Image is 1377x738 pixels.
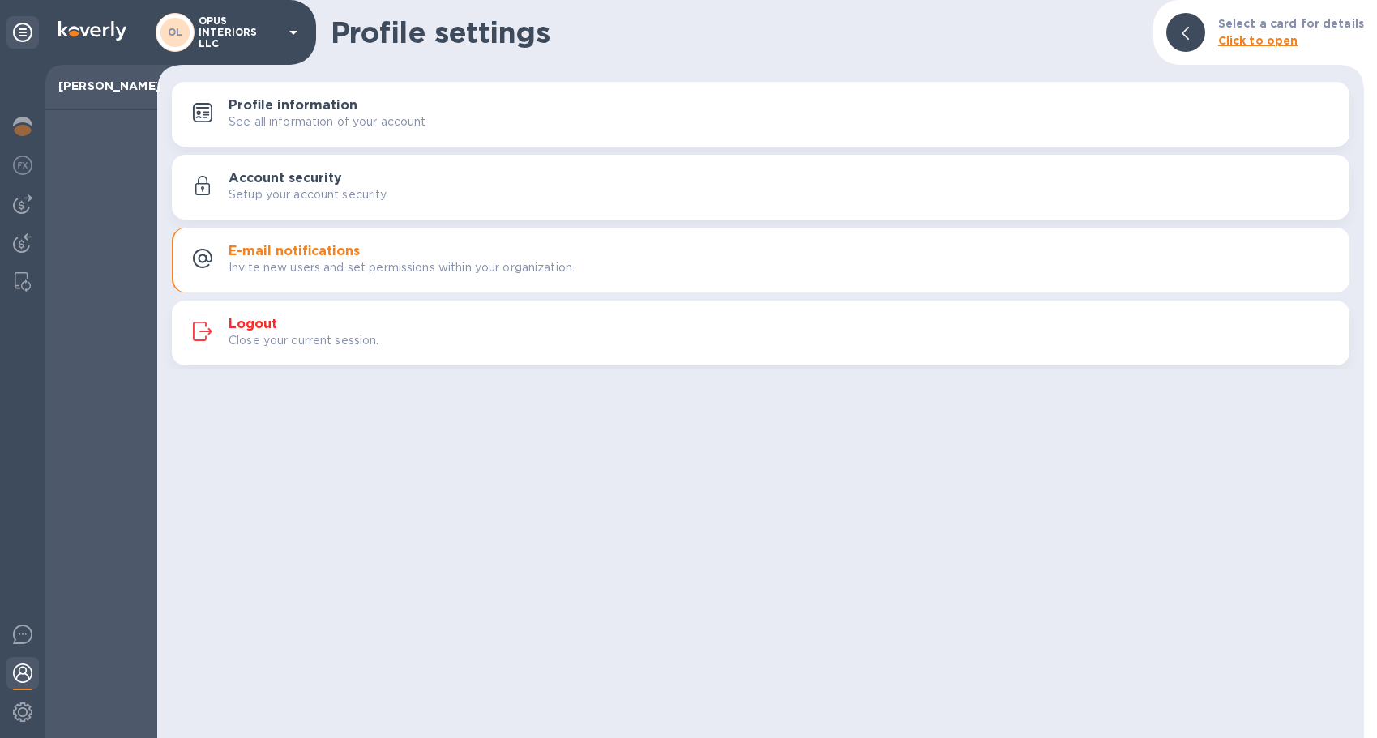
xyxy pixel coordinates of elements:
button: E-mail notificationsInvite new users and set permissions within your organization. [172,228,1349,292]
p: Invite new users and set permissions within your organization. [229,259,575,276]
img: Logo [58,21,126,41]
button: Profile informationSee all information of your account [172,82,1349,147]
h1: Profile settings [331,15,1140,49]
h3: Logout [229,317,277,332]
button: Account securitySetup your account security [172,155,1349,220]
img: Foreign exchange [13,156,32,175]
div: Unpin categories [6,16,39,49]
p: [PERSON_NAME] [58,78,144,94]
h3: Account security [229,171,342,186]
b: Click to open [1218,34,1298,47]
p: Setup your account security [229,186,387,203]
p: Close your current session. [229,332,379,349]
h3: Profile information [229,98,357,113]
b: OL [168,26,183,38]
button: LogoutClose your current session. [172,301,1349,365]
p: OPUS INTERIORS LLC [199,15,280,49]
h3: E-mail notifications [229,244,360,259]
b: Select a card for details [1218,17,1364,30]
p: See all information of your account [229,113,426,130]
